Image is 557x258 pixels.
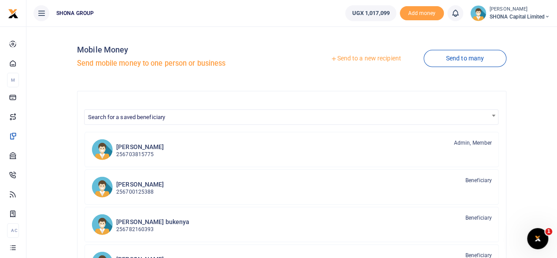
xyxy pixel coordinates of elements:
img: JN [92,139,113,160]
a: Send to a new recipient [308,51,423,67]
img: Ub [92,214,113,235]
li: Toup your wallet [400,6,444,21]
span: Add money [400,6,444,21]
li: Ac [7,223,19,238]
a: Ub [PERSON_NAME] bukenya 256782160393 Beneficiary [85,207,499,242]
p: 256782160393 [116,225,189,234]
span: Search for a saved beneficiary [85,110,498,123]
span: SHONA GROUP [53,9,97,17]
a: JN [PERSON_NAME] 256703815775 Admin, Member [85,132,499,167]
span: UGX 1,017,099 [352,9,389,18]
span: Beneficiary [465,176,492,184]
h5: Send mobile money to one person or business [77,59,288,68]
h6: [PERSON_NAME] [116,181,164,188]
span: SHONA Capital Limited [490,13,550,21]
a: logo-small logo-large logo-large [8,10,18,16]
span: Admin, Member [454,139,492,147]
img: logo-small [8,8,18,19]
span: 1 [545,228,552,235]
img: profile-user [470,5,486,21]
small: [PERSON_NAME] [490,6,550,13]
span: Beneficiary [465,214,492,222]
p: 256703815775 [116,150,164,159]
li: M [7,73,19,87]
span: Search for a saved beneficiary [84,109,498,125]
a: Add money [400,9,444,16]
h6: [PERSON_NAME] bukenya [116,218,189,226]
a: Send to many [424,50,506,67]
a: profile-user [PERSON_NAME] SHONA Capital Limited [470,5,550,21]
img: NA [92,176,113,198]
a: UGX 1,017,099 [345,5,396,21]
a: NA [PERSON_NAME] 256700125388 Beneficiary [85,169,499,205]
li: Wallet ballance [342,5,399,21]
h6: [PERSON_NAME] [116,143,164,151]
iframe: Intercom live chat [527,228,548,249]
p: 256700125388 [116,188,164,196]
h4: Mobile Money [77,45,288,55]
span: Search for a saved beneficiary [88,114,165,120]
